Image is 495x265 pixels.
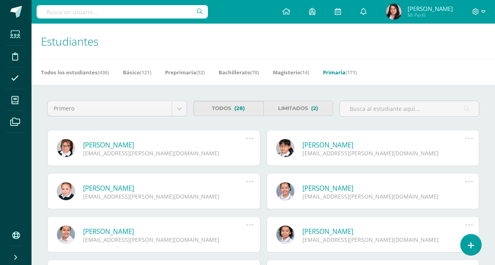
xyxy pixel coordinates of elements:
a: Primaria(171) [323,66,357,79]
input: Busca al estudiante aquí... [340,101,479,116]
a: Primero [48,101,187,116]
div: [EMAIL_ADDRESS][PERSON_NAME][DOMAIN_NAME] [83,149,246,157]
span: Mi Perfil [408,12,453,18]
a: Todos(28) [193,101,263,116]
span: (52) [196,69,205,76]
span: (436) [98,69,109,76]
a: Bachillerato(78) [219,66,259,79]
span: (28) [234,101,245,116]
a: Preprimaria(52) [165,66,205,79]
span: (14) [300,69,309,76]
span: (171) [345,69,357,76]
a: Limitados(2) [263,101,334,116]
a: [PERSON_NAME] [302,140,465,149]
a: [PERSON_NAME] [83,140,246,149]
div: [EMAIL_ADDRESS][PERSON_NAME][DOMAIN_NAME] [83,236,246,243]
div: [EMAIL_ADDRESS][PERSON_NAME][DOMAIN_NAME] [83,193,246,200]
a: Magisterio(14) [273,66,309,79]
span: (121) [140,69,151,76]
a: [PERSON_NAME] [83,227,246,236]
span: Primero [54,101,166,116]
a: [PERSON_NAME] [302,184,465,193]
img: c13c807260b80c66525ee0a64c8e0972.png [386,4,402,20]
a: [PERSON_NAME] [83,184,246,193]
a: Básico(121) [123,66,151,79]
input: Busca un usuario... [37,5,208,18]
a: Todos los estudiantes(436) [41,66,109,79]
span: (2) [311,101,318,116]
span: (78) [250,69,259,76]
div: [EMAIL_ADDRESS][PERSON_NAME][DOMAIN_NAME] [302,149,465,157]
div: [EMAIL_ADDRESS][PERSON_NAME][DOMAIN_NAME] [302,193,465,200]
div: [EMAIL_ADDRESS][PERSON_NAME][DOMAIN_NAME] [302,236,465,243]
a: [PERSON_NAME] [302,227,465,236]
span: [PERSON_NAME] [408,5,453,13]
span: Estudiantes [41,34,98,49]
